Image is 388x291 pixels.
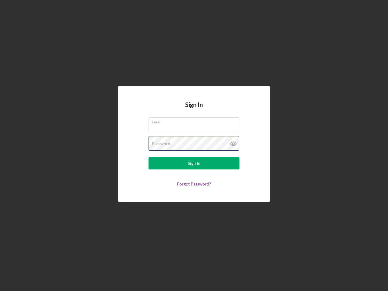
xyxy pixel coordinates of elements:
[152,141,170,146] label: Password
[188,157,200,169] div: Sign In
[152,118,239,124] label: Email
[185,101,203,117] h4: Sign In
[149,157,239,169] button: Sign In
[177,181,211,186] a: Forgot Password?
